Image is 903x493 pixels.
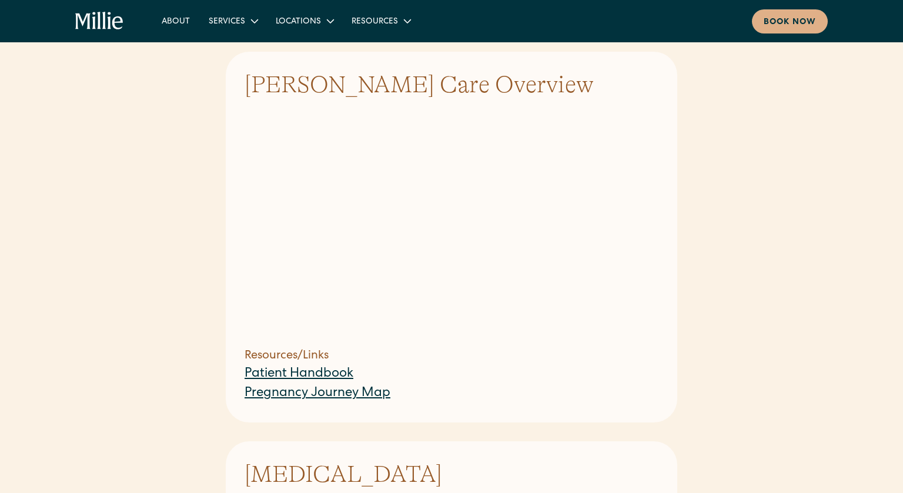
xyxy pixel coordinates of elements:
[199,11,266,31] div: Services
[152,11,199,31] a: About
[209,16,245,28] div: Services
[352,16,398,28] div: Resources
[276,16,321,28] div: Locations
[245,387,390,400] a: Pregnancy Journey Map
[342,11,419,31] div: Resources
[245,460,658,488] h3: [MEDICAL_DATA]
[245,347,658,365] h5: Resources/Links
[75,12,124,31] a: home
[245,368,353,381] a: Patient Handbook
[266,11,342,31] div: Locations
[245,71,658,99] h3: [PERSON_NAME] Care Overview
[263,118,640,329] iframe: To enrich screen reader interactions, please activate Accessibility in Grammarly extension settings
[752,9,828,33] a: Book now
[764,16,816,29] div: Book now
